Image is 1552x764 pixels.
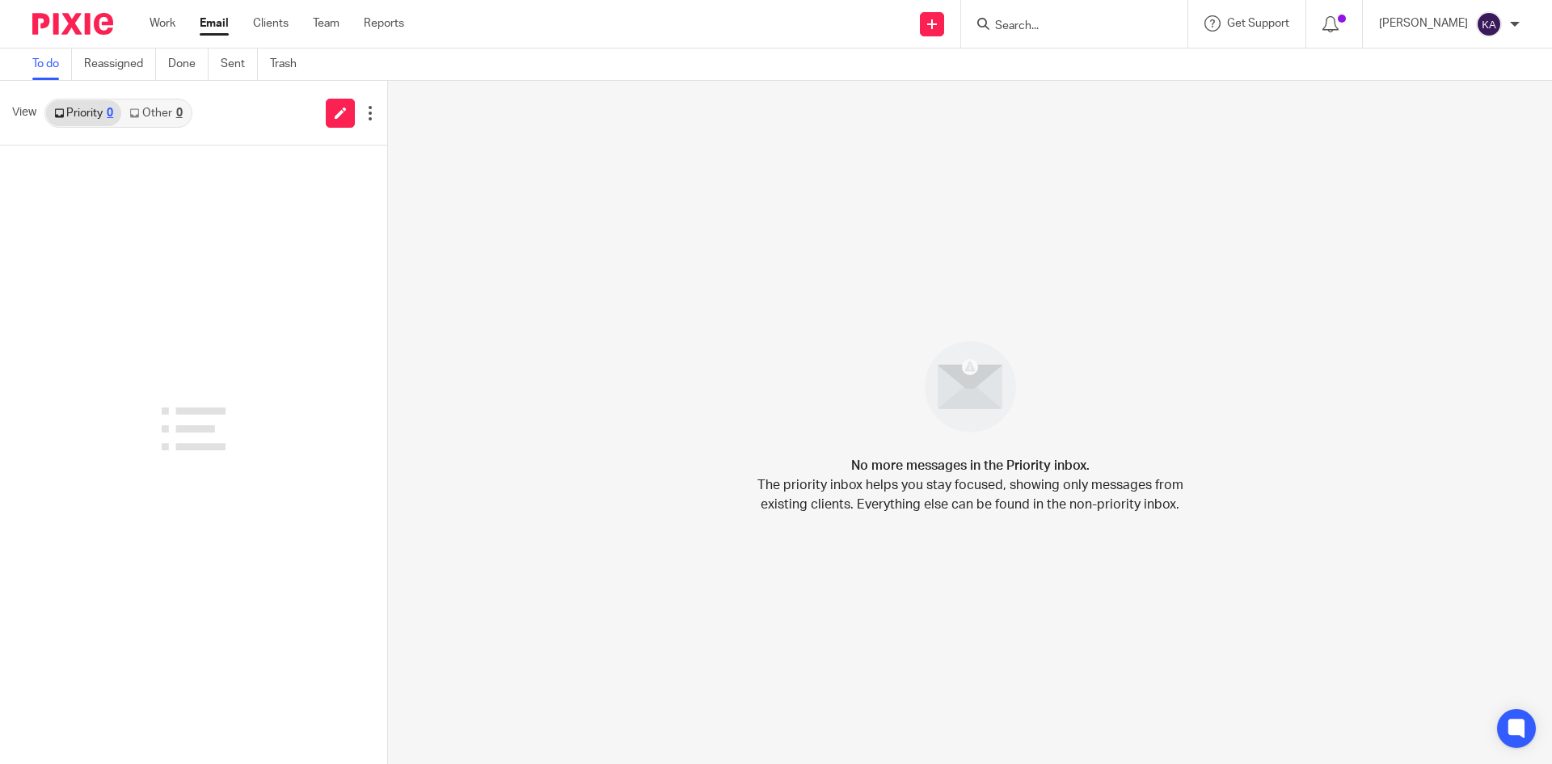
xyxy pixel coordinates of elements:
a: Team [313,15,339,32]
a: Sent [221,49,258,80]
a: Priority0 [46,100,121,126]
p: The priority inbox helps you stay focused, showing only messages from existing clients. Everythin... [756,475,1184,514]
a: To do [32,49,72,80]
p: [PERSON_NAME] [1379,15,1468,32]
a: Work [150,15,175,32]
a: Reassigned [84,49,156,80]
div: 0 [107,108,113,119]
h4: No more messages in the Priority inbox. [851,456,1090,475]
img: Pixie [32,13,113,35]
a: Reports [364,15,404,32]
a: Clients [253,15,289,32]
span: Get Support [1227,18,1289,29]
div: 0 [176,108,183,119]
a: Done [168,49,209,80]
a: Trash [270,49,309,80]
img: svg%3E [1476,11,1502,37]
a: Other0 [121,100,190,126]
input: Search [993,19,1139,34]
span: View [12,104,36,121]
img: image [914,331,1027,443]
a: Email [200,15,229,32]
